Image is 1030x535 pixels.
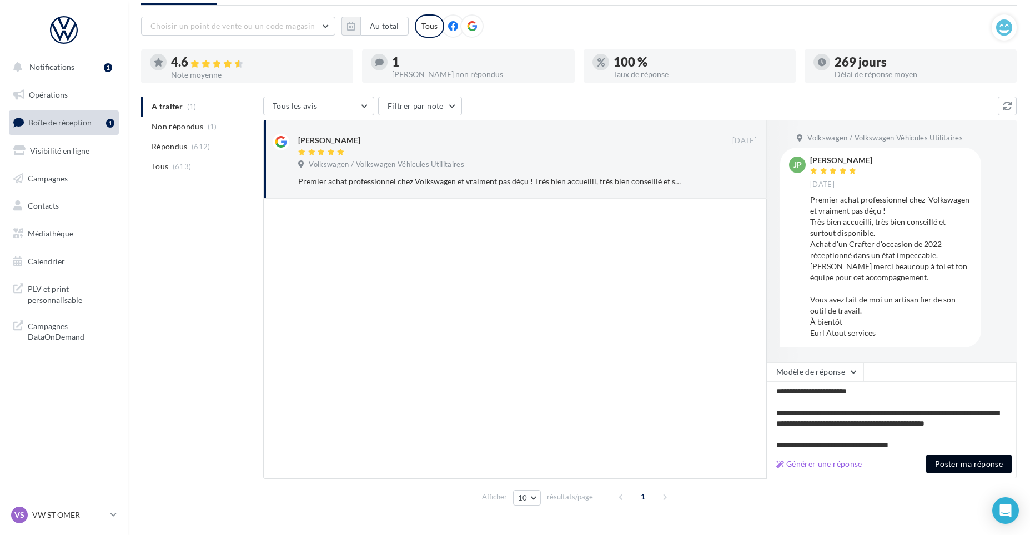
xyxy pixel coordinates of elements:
button: Choisir un point de vente ou un code magasin [141,17,335,36]
span: [DATE] [810,180,835,190]
div: Délai de réponse moyen [835,70,1008,78]
button: Modèle de réponse [767,362,863,381]
div: 269 jours [835,56,1008,68]
span: [DATE] [732,136,757,146]
span: (612) [192,142,210,151]
a: Opérations [7,83,121,107]
span: (1) [208,122,217,131]
span: Visibilité en ligne [30,146,89,155]
span: Médiathèque [28,229,73,238]
span: Tous [152,161,168,172]
a: Visibilité en ligne [7,139,121,163]
a: Calendrier [7,250,121,273]
div: 1 [106,119,114,128]
button: 10 [513,490,541,506]
div: Taux de réponse [614,70,787,78]
div: 100 % [614,56,787,68]
button: Poster ma réponse [926,455,1012,473]
a: PLV et print personnalisable [7,277,121,310]
span: Afficher [482,492,507,502]
div: Premier achat professionnel chez Volkswagen et vraiment pas déçu ! Très bien accueilli, très bien... [298,176,685,187]
span: Volkswagen / Volkswagen Véhicules Utilitaires [807,133,963,143]
span: Campagnes DataOnDemand [28,319,114,342]
button: Au total [360,17,409,36]
button: Tous les avis [263,97,374,115]
div: [PERSON_NAME] non répondus [392,70,565,78]
div: 4.6 [171,56,344,69]
span: Contacts [28,201,59,210]
span: Calendrier [28,256,65,266]
span: 10 [518,493,527,502]
span: Tous les avis [273,101,318,110]
span: Boîte de réception [28,118,92,127]
button: Générer une réponse [772,457,867,471]
a: Campagnes DataOnDemand [7,314,121,347]
p: VW ST OMER [32,509,106,521]
a: Campagnes [7,167,121,190]
a: Contacts [7,194,121,218]
div: [PERSON_NAME] [810,157,872,164]
span: Campagnes [28,173,68,183]
div: Open Intercom Messenger [992,497,1019,524]
div: 1 [392,56,565,68]
span: Notifications [29,62,74,72]
div: [PERSON_NAME] [298,135,360,146]
div: Tous [415,14,444,38]
span: Opérations [29,90,68,99]
div: Note moyenne [171,71,344,79]
span: 1 [634,488,652,506]
div: 1 [104,63,112,72]
button: Au total [341,17,409,36]
span: Choisir un point de vente ou un code magasin [150,21,315,31]
a: Boîte de réception1 [7,110,121,134]
span: Volkswagen / Volkswagen Véhicules Utilitaires [309,160,464,170]
span: résultats/page [547,492,593,502]
span: Non répondus [152,121,203,132]
span: JP [793,159,802,170]
span: VS [14,509,24,521]
button: Notifications 1 [7,55,117,79]
a: VS VW ST OMER [9,504,119,526]
button: Filtrer par note [378,97,462,115]
span: (613) [173,162,192,171]
span: PLV et print personnalisable [28,281,114,305]
a: Médiathèque [7,222,121,245]
div: Premier achat professionnel chez Volkswagen et vraiment pas déçu ! Très bien accueilli, très bien... [810,194,972,339]
span: Répondus [152,141,188,152]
